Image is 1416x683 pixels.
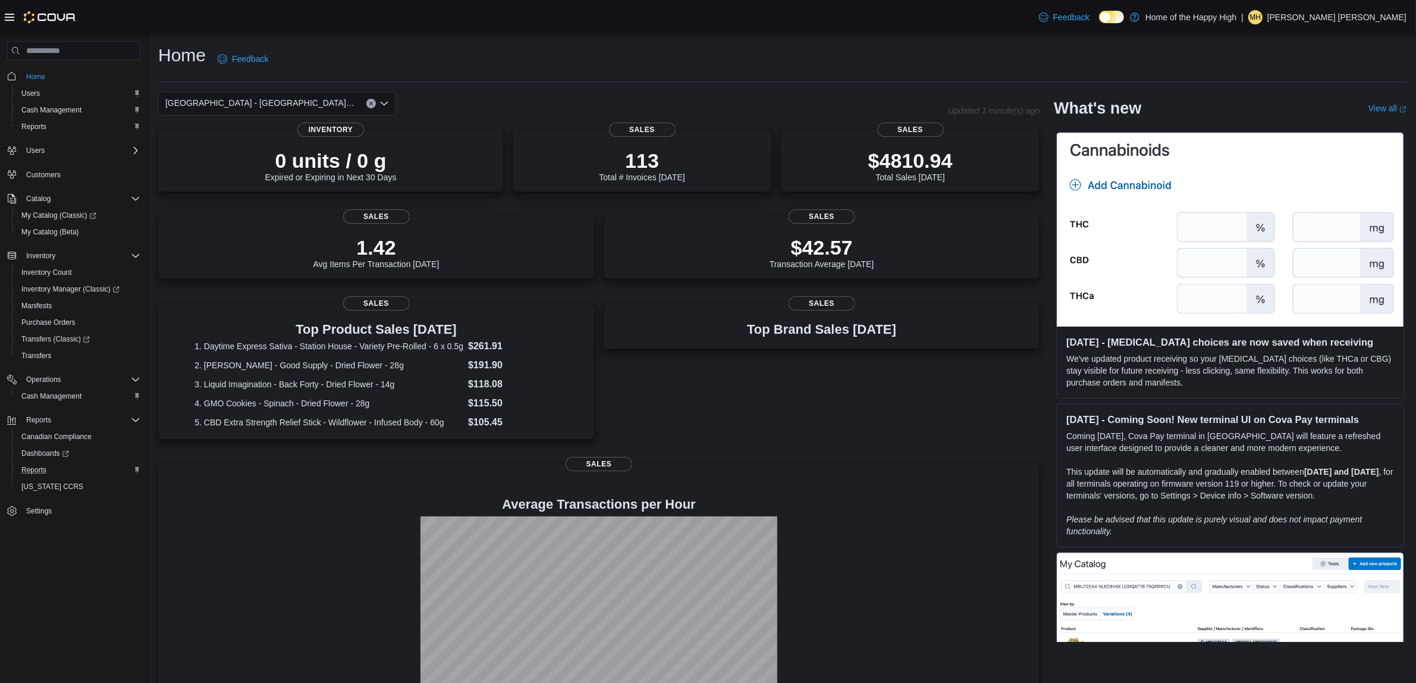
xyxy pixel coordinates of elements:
[2,67,145,84] button: Home
[2,502,145,519] button: Settings
[21,70,50,84] a: Home
[379,99,389,108] button: Open list of options
[17,265,77,280] a: Inventory Count
[17,120,140,134] span: Reports
[26,375,61,384] span: Operations
[1053,11,1090,23] span: Feedback
[21,168,65,182] a: Customers
[12,85,145,102] button: Users
[21,249,60,263] button: Inventory
[12,478,145,495] button: [US_STATE] CCRS
[789,296,855,311] span: Sales
[468,339,558,353] dd: $261.91
[12,445,145,462] a: Dashboards
[17,332,95,346] a: Transfers (Classic)
[21,89,40,98] span: Users
[366,99,376,108] button: Clear input
[21,413,56,427] button: Reports
[21,211,96,220] span: My Catalog (Classic)
[17,282,140,296] span: Inventory Manager (Classic)
[1099,11,1124,23] input: Dark Mode
[1066,515,1362,536] em: Please be advised that this update is purely visual and does not impact payment functionality.
[17,225,140,239] span: My Catalog (Beta)
[17,86,45,101] a: Users
[24,11,77,23] img: Cova
[1066,353,1394,389] p: We've updated product receiving so your [MEDICAL_DATA] choices (like THCa or CBG) stay visible fo...
[21,192,55,206] button: Catalog
[21,143,140,158] span: Users
[26,72,45,82] span: Home
[1066,413,1394,425] h3: [DATE] - Coming Soon! New terminal UI on Cova Pay terminals
[17,480,140,494] span: Washington CCRS
[26,415,51,425] span: Reports
[213,47,273,71] a: Feedback
[12,428,145,445] button: Canadian Compliance
[12,347,145,364] button: Transfers
[17,299,140,313] span: Manifests
[21,504,56,518] a: Settings
[789,209,855,224] span: Sales
[21,167,140,182] span: Customers
[1399,106,1406,113] svg: External link
[868,149,953,173] p: $4810.94
[17,225,84,239] a: My Catalog (Beta)
[21,143,49,158] button: Users
[12,102,145,118] button: Cash Management
[21,351,51,361] span: Transfers
[1241,10,1244,24] p: |
[265,149,397,182] div: Expired or Expiring in Next 30 Days
[17,430,140,444] span: Canadian Compliance
[1099,23,1100,24] span: Dark Mode
[194,322,557,337] h3: Top Product Sales [DATE]
[12,224,145,240] button: My Catalog (Beta)
[21,334,90,344] span: Transfers (Classic)
[26,251,55,261] span: Inventory
[868,149,953,182] div: Total Sales [DATE]
[21,249,140,263] span: Inventory
[1249,10,1261,24] span: MH
[194,378,463,390] dt: 3. Liquid Imagination - Back Forty - Dried Flower - 14g
[1066,466,1394,502] p: This update will be automatically and gradually enabled between , for all terminals operating on ...
[17,208,101,223] a: My Catalog (Classic)
[17,265,140,280] span: Inventory Count
[17,315,140,330] span: Purchase Orders
[17,446,74,460] a: Dashboards
[2,166,145,183] button: Customers
[21,465,46,475] span: Reports
[343,296,410,311] span: Sales
[12,462,145,478] button: Reports
[21,318,76,327] span: Purchase Orders
[158,43,206,67] h1: Home
[17,349,56,363] a: Transfers
[1066,336,1394,348] h3: [DATE] - [MEDICAL_DATA] choices are now saved when receiving
[12,281,145,297] a: Inventory Manager (Classic)
[313,236,439,259] p: 1.42
[1145,10,1236,24] p: Home of the Happy High
[17,86,140,101] span: Users
[297,123,364,137] span: Inventory
[17,463,51,477] a: Reports
[17,103,86,117] a: Cash Management
[194,340,463,352] dt: 1. Daytime Express Sativa - Station House - Variety Pre-Rolled - 6 x 0.5g
[2,247,145,264] button: Inventory
[12,331,145,347] a: Transfers (Classic)
[21,372,66,387] button: Operations
[12,264,145,281] button: Inventory Count
[194,359,463,371] dt: 2. [PERSON_NAME] - Good Supply - Dried Flower - 28g
[17,299,56,313] a: Manifests
[609,123,676,137] span: Sales
[1034,5,1094,29] a: Feedback
[1368,104,1406,113] a: View allExternal link
[2,412,145,428] button: Reports
[26,506,52,516] span: Settings
[1304,467,1379,477] strong: [DATE] and [DATE]
[566,457,632,471] span: Sales
[770,236,874,269] div: Transaction Average [DATE]
[1066,430,1394,454] p: Coming [DATE], Cova Pay terminal in [GEOGRAPHIC_DATA] will feature a refreshed user interface des...
[2,190,145,207] button: Catalog
[21,122,46,131] span: Reports
[17,208,140,223] span: My Catalog (Classic)
[12,207,145,224] a: My Catalog (Classic)
[17,463,140,477] span: Reports
[12,388,145,405] button: Cash Management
